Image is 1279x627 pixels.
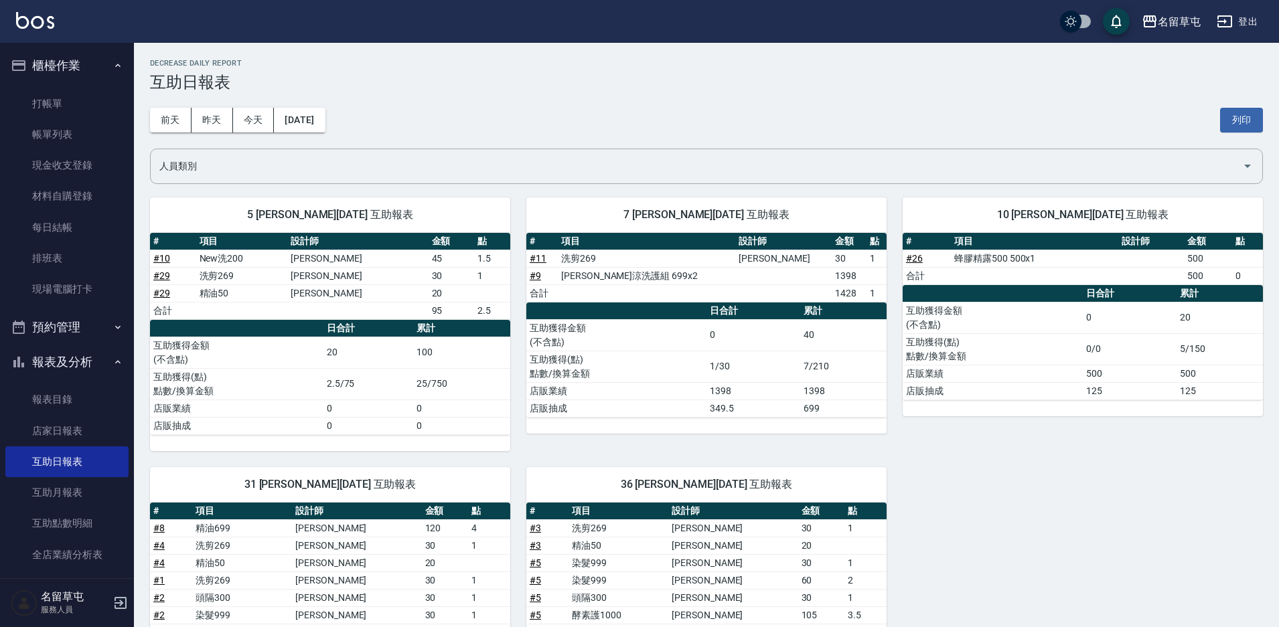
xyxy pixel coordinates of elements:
th: 設計師 [292,503,421,520]
td: 500 [1083,365,1177,382]
td: [PERSON_NAME] [668,571,798,589]
td: 0 [413,399,510,417]
a: #5 [530,592,541,603]
td: 30 [422,589,469,606]
a: #4 [153,540,165,551]
a: 報表目錄 [5,384,129,415]
table: a dense table [150,320,510,435]
td: 60 [798,571,845,589]
td: 2.5 [474,302,510,319]
th: 項目 [196,233,288,250]
td: 3.5 [844,606,887,624]
th: 點 [1232,233,1263,250]
td: 4 [468,519,510,537]
td: [PERSON_NAME] [668,519,798,537]
button: Open [1237,155,1258,177]
a: #1 [153,575,165,586]
td: 20 [1177,302,1263,333]
a: #2 [153,610,165,620]
td: 店販抽成 [526,399,706,417]
button: 列印 [1220,108,1263,132]
th: 累計 [413,320,510,337]
td: [PERSON_NAME]涼洗護組 699x2 [558,267,735,284]
h2: Decrease Daily Report [150,59,1263,68]
td: 20 [429,284,475,302]
button: 昨天 [192,108,233,132]
td: 合計 [150,302,196,319]
td: 互助獲得金額 (不含點) [903,302,1083,333]
td: [PERSON_NAME] [287,250,428,267]
th: 金額 [798,503,845,520]
td: 洗剪269 [196,267,288,284]
td: 1.5 [474,250,510,267]
span: 7 [PERSON_NAME][DATE] 互助報表 [542,208,871,221]
td: 30 [798,589,845,606]
th: 金額 [1184,233,1232,250]
td: 頭隔300 [192,589,292,606]
td: 精油50 [569,537,668,554]
td: 洗剪269 [558,250,735,267]
th: 金額 [422,503,469,520]
a: #5 [530,575,541,586]
th: 設計師 [287,233,428,250]
th: 日合計 [1083,285,1177,302]
img: Person [11,590,37,616]
td: 30 [798,519,845,537]
button: 預約管理 [5,310,129,345]
td: 1398 [832,267,867,284]
td: 1428 [832,284,867,302]
button: save [1103,8,1130,35]
td: 20 [798,537,845,554]
td: 0 [706,319,800,351]
a: 現場電腦打卡 [5,274,129,304]
button: 報表及分析 [5,345,129,379]
span: 36 [PERSON_NAME][DATE] 互助報表 [542,478,871,491]
a: #5 [530,610,541,620]
a: 排班表 [5,243,129,274]
img: Logo [16,12,54,29]
td: 1 [474,267,510,284]
a: 材料自購登錄 [5,181,129,211]
td: 30 [422,537,469,554]
td: 105 [798,606,845,624]
td: 互助獲得(點) 點數/換算金額 [903,333,1083,365]
td: 合計 [526,284,558,302]
td: 合計 [903,267,951,284]
td: 0 [413,417,510,434]
td: 染髮999 [192,606,292,624]
th: # [903,233,951,250]
th: 累計 [800,302,887,320]
td: [PERSON_NAME] [668,537,798,554]
td: 100 [413,337,510,368]
td: 1 [468,571,510,589]
a: 打帳單 [5,88,129,119]
td: 0/0 [1083,333,1177,365]
button: 登出 [1211,9,1263,34]
span: 31 [PERSON_NAME][DATE] 互助報表 [166,478,494,491]
a: #11 [530,253,546,264]
td: 1 [867,284,887,302]
td: 洗剪269 [192,537,292,554]
td: 店販業績 [903,365,1083,382]
td: 1 [867,250,887,267]
th: 項目 [951,233,1118,250]
td: 45 [429,250,475,267]
th: 點 [468,503,510,520]
th: # [526,233,558,250]
td: 互助獲得金額 (不含點) [526,319,706,351]
a: 互助日報表 [5,446,129,477]
a: #8 [153,523,165,533]
td: [PERSON_NAME] [735,250,832,267]
td: 30 [798,554,845,571]
td: 染髮999 [569,571,668,589]
td: 500 [1177,365,1263,382]
td: 120 [422,519,469,537]
td: 1/30 [706,351,800,382]
th: 日合計 [323,320,414,337]
th: # [150,233,196,250]
td: 30 [422,606,469,624]
td: 洗剪269 [192,571,292,589]
td: 店販抽成 [903,382,1083,399]
td: 1 [844,519,887,537]
td: 蜂膠精露500 500x1 [951,250,1118,267]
